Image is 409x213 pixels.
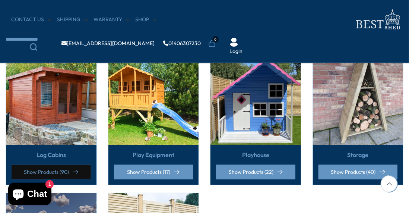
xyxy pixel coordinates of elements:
a: Search [6,43,61,51]
a: Play Equipment [133,151,174,159]
a: CONTACT US [11,16,51,24]
a: Shop [135,16,156,24]
a: [EMAIL_ADDRESS][DOMAIN_NAME] [61,41,155,46]
a: Log Cabins [37,151,66,159]
a: 01406307230 [163,41,201,46]
img: Log Cabins [6,55,96,145]
a: Show Products (90) [12,165,91,179]
a: 0 [208,40,216,47]
a: Show Products (40) [318,165,398,179]
span: 0 [212,36,219,43]
img: Storage [313,55,403,145]
a: Playhouse [242,151,269,159]
a: Login [229,48,242,55]
img: Play Equipment [108,55,199,145]
a: Storage [347,151,369,159]
a: Warranty [93,16,130,24]
a: Shipping [57,16,88,24]
img: logo [351,7,403,32]
a: Show Products (17) [114,165,193,179]
img: Playhouse [210,55,301,145]
a: Show Products (22) [216,165,295,179]
inbox-online-store-chat: Shopify online store chat [6,183,54,207]
img: User Icon [229,38,238,47]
